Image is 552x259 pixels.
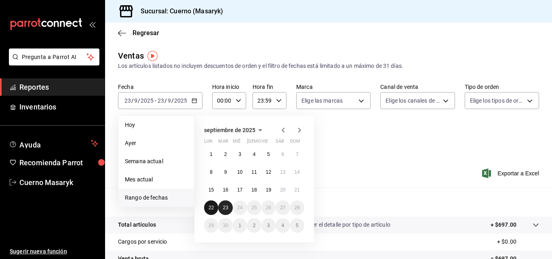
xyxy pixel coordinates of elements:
[218,165,232,179] button: 9 de septiembre de 2025
[209,223,214,228] abbr: 29 de septiembre de 2025
[266,169,271,175] abbr: 12 de septiembre de 2025
[233,139,240,147] abbr: miércoles
[238,152,241,157] abbr: 3 de septiembre de 2025
[296,223,299,228] abbr: 5 de octubre de 2025
[295,205,300,211] abbr: 28 de septiembre de 2025
[218,139,228,147] abbr: martes
[125,157,188,166] span: Semana actual
[290,183,304,197] button: 21 de septiembre de 2025
[118,238,167,246] p: Cargos por servicio
[290,218,304,233] button: 5 de octubre de 2025
[295,187,300,193] abbr: 21 de septiembre de 2025
[118,62,539,70] div: Los artículos listados no incluyen descuentos de orden y el filtro de fechas está limitado a un m...
[280,187,285,193] abbr: 20 de septiembre de 2025
[276,165,290,179] button: 13 de septiembre de 2025
[276,183,290,197] button: 20 de septiembre de 2025
[209,187,214,193] abbr: 15 de septiembre de 2025
[247,183,261,197] button: 18 de septiembre de 2025
[118,84,202,90] label: Fecha
[125,139,188,147] span: Ayer
[247,147,261,162] button: 4 de septiembre de 2025
[224,152,227,157] abbr: 2 de septiembre de 2025
[19,101,98,112] span: Inventarios
[470,97,524,105] span: Elige los tipos de orden
[89,21,95,27] button: open_drawer_menu
[251,187,257,193] abbr: 18 de septiembre de 2025
[296,84,371,90] label: Marca
[238,223,241,228] abbr: 1 de octubre de 2025
[204,139,213,147] abbr: lunes
[251,205,257,211] abbr: 25 de septiembre de 2025
[19,177,98,188] span: Cuerno Masaryk
[134,97,138,104] input: --
[296,152,299,157] abbr: 7 de septiembre de 2025
[157,97,164,104] input: --
[233,147,247,162] button: 3 de septiembre de 2025
[124,97,131,104] input: --
[237,187,242,193] abbr: 17 de septiembre de 2025
[204,165,218,179] button: 8 de septiembre de 2025
[212,84,246,90] label: Hora inicio
[19,157,98,168] span: Recomienda Parrot
[164,97,167,104] span: /
[484,168,539,178] button: Exportar a Excel
[223,187,228,193] abbr: 16 de septiembre de 2025
[134,6,223,16] h3: Sucursal: Cuerno (Masaryk)
[280,205,285,211] abbr: 27 de septiembre de 2025
[233,218,247,233] button: 1 de octubre de 2025
[233,200,247,215] button: 24 de septiembre de 2025
[218,200,232,215] button: 23 de septiembre de 2025
[223,223,228,228] abbr: 30 de septiembre de 2025
[133,29,159,37] span: Regresar
[290,139,300,147] abbr: domingo
[261,200,276,215] button: 26 de septiembre de 2025
[6,59,99,67] a: Pregunta a Parrot AI
[251,169,257,175] abbr: 11 de septiembre de 2025
[22,53,87,61] span: Pregunta a Parrot AI
[247,200,261,215] button: 25 de septiembre de 2025
[224,169,227,175] abbr: 9 de septiembre de 2025
[247,139,295,147] abbr: jueves
[147,51,158,61] img: Tooltip marker
[138,97,140,104] span: /
[261,147,276,162] button: 5 de septiembre de 2025
[118,29,159,37] button: Regresar
[237,205,242,211] abbr: 24 de septiembre de 2025
[155,97,156,104] span: -
[380,84,455,90] label: Canal de venta
[118,221,156,229] p: Total artículos
[290,147,304,162] button: 7 de septiembre de 2025
[497,238,539,246] p: + $0.00
[125,175,188,184] span: Mes actual
[247,218,261,233] button: 2 de octubre de 2025
[218,147,232,162] button: 2 de septiembre de 2025
[276,147,290,162] button: 6 de septiembre de 2025
[218,183,232,197] button: 16 de septiembre de 2025
[19,82,98,93] span: Reportes
[247,165,261,179] button: 11 de septiembre de 2025
[210,169,213,175] abbr: 8 de septiembre de 2025
[266,205,271,211] abbr: 26 de septiembre de 2025
[210,152,213,157] abbr: 1 de septiembre de 2025
[140,97,154,104] input: ----
[276,218,290,233] button: 4 de octubre de 2025
[118,50,144,62] div: Ventas
[253,152,256,157] abbr: 4 de septiembre de 2025
[276,200,290,215] button: 27 de septiembre de 2025
[204,147,218,162] button: 1 de septiembre de 2025
[204,125,265,135] button: septiembre de 2025
[266,187,271,193] abbr: 19 de septiembre de 2025
[125,194,188,202] span: Rango de fechas
[171,97,174,104] span: /
[280,169,285,175] abbr: 13 de septiembre de 2025
[237,169,242,175] abbr: 10 de septiembre de 2025
[301,97,343,105] span: Elige las marcas
[174,97,188,104] input: ----
[233,183,247,197] button: 17 de septiembre de 2025
[465,84,539,90] label: Tipo de orden
[253,84,287,90] label: Hora fin
[125,121,188,129] span: Hoy
[253,223,256,228] abbr: 2 de octubre de 2025
[131,97,134,104] span: /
